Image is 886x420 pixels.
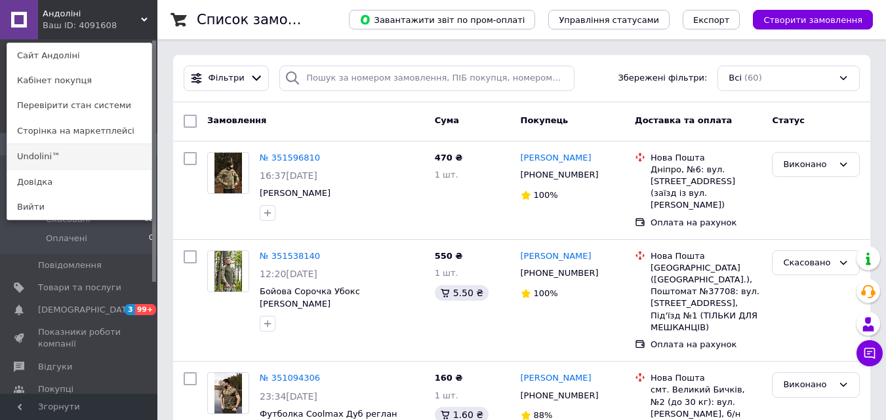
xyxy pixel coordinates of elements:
[651,152,761,164] div: Нова Пошта
[349,10,535,29] button: Завантажити звіт по пром-оплаті
[763,15,862,25] span: Створити замовлення
[279,66,574,91] input: Пошук за номером замовлення, ПІБ покупця, номером телефону, Email, номером накладної
[683,10,740,29] button: Експорт
[38,282,121,294] span: Товари та послуги
[693,15,730,25] span: Експорт
[518,265,601,282] div: [PHONE_NUMBER]
[521,115,569,125] span: Покупець
[772,115,805,125] span: Статус
[783,158,833,172] div: Виконано
[856,340,883,366] button: Чат з покупцем
[651,164,761,212] div: Дніпро, №6: вул. [STREET_ADDRESS] (заїзд із вул. [PERSON_NAME])
[207,115,266,125] span: Замовлення
[651,384,761,420] div: смт. Великий Бичків, №2 (до 30 кг): вул. [PERSON_NAME], б/н
[43,8,141,20] span: Андоліні
[260,153,320,162] a: № 351596810
[38,259,102,271] span: Повідомлення
[214,373,242,413] img: Фото товару
[518,387,601,404] div: [PHONE_NUMBER]
[7,43,151,68] a: Сайт Андоліні
[359,14,525,26] span: Завантажити звіт по пром-оплаті
[744,73,762,83] span: (60)
[260,286,360,309] a: Бойова Сорочка Убокс [PERSON_NAME]
[260,391,317,402] span: 23:34[DATE]
[214,153,242,193] img: Фото товару
[651,262,761,334] div: [GEOGRAPHIC_DATA] ([GEOGRAPHIC_DATA].), Поштомат №37708: вул. [STREET_ADDRESS], Під'їзд №1 (ТІЛЬК...
[618,72,707,85] span: Збережені фільтри:
[38,383,73,395] span: Покупці
[43,20,98,31] div: Ваш ID: 4091608
[651,339,761,351] div: Оплата на рахунок
[435,251,463,261] span: 550 ₴
[534,410,553,420] span: 88%
[753,10,873,29] button: Створити замовлення
[38,304,135,316] span: [DEMOGRAPHIC_DATA]
[651,372,761,384] div: Нова Пошта
[260,170,317,181] span: 16:37[DATE]
[651,217,761,229] div: Оплата на рахунок
[149,233,153,244] span: 0
[7,170,151,195] a: Довідка
[635,115,732,125] span: Доставка та оплата
[435,115,459,125] span: Cума
[260,409,397,419] a: Футболка Coolmax Дуб реглан
[548,10,670,29] button: Управління статусами
[207,250,249,292] a: Фото товару
[435,391,458,400] span: 1 шт.
[729,72,742,85] span: Всі
[207,152,249,194] a: Фото товару
[740,14,873,24] a: Створити замовлення
[435,373,463,383] span: 160 ₴
[7,93,151,118] a: Перевірити стан системи
[783,256,833,270] div: Скасовано
[7,68,151,93] a: Кабінет покупця
[38,326,121,350] span: Показники роботи компанії
[435,268,458,278] span: 1 шт.
[651,250,761,262] div: Нова Пошта
[435,153,463,162] span: 470 ₴
[125,304,135,315] span: 3
[559,15,659,25] span: Управління статусами
[783,378,833,392] div: Виконано
[38,361,72,373] span: Відгуки
[214,251,242,292] img: Фото товару
[260,269,317,279] span: 12:20[DATE]
[7,144,151,169] a: Undolini™
[534,288,558,298] span: 100%
[534,190,558,200] span: 100%
[46,233,87,244] span: Оплачені
[435,285,489,301] div: 5.50 ₴
[7,119,151,143] a: Сторінка на маркетплейсі
[197,12,330,28] h1: Список замовлень
[521,152,592,164] a: [PERSON_NAME]
[260,373,320,383] a: № 351094306
[435,170,458,180] span: 1 шт.
[521,250,592,263] a: [PERSON_NAME]
[260,251,320,261] a: № 351538140
[135,304,157,315] span: 99+
[209,72,245,85] span: Фільтри
[7,195,151,220] a: Вийти
[207,372,249,414] a: Фото товару
[260,188,331,198] a: [PERSON_NAME]
[521,372,592,385] a: [PERSON_NAME]
[518,166,601,183] div: [PHONE_NUMBER]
